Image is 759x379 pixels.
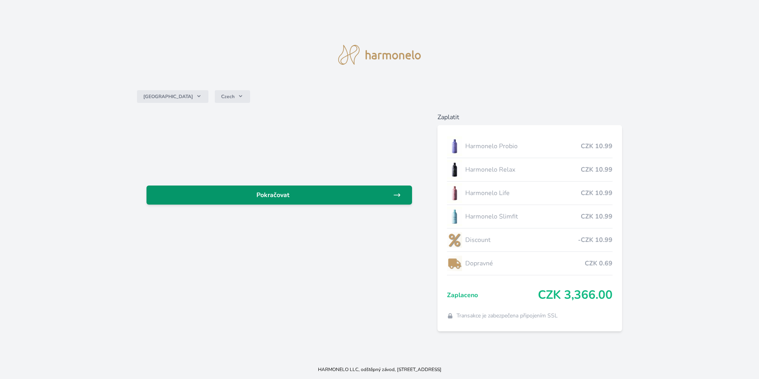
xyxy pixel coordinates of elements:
span: Dopravné [465,259,585,268]
span: CZK 0.69 [585,259,613,268]
span: CZK 10.99 [581,188,613,198]
span: [GEOGRAPHIC_DATA] [143,93,193,100]
span: CZK 3,366.00 [538,288,613,302]
img: delivery-lo.png [447,253,462,273]
span: Harmonelo Probio [465,141,581,151]
span: Harmonelo Relax [465,165,581,174]
span: Harmonelo Life [465,188,581,198]
img: CLEAN_LIFE_se_stinem_x-lo.jpg [447,183,462,203]
img: SLIMFIT_se_stinem_x-lo.jpg [447,207,462,226]
h6: Zaplatit [437,112,622,122]
img: CLEAN_RELAX_se_stinem_x-lo.jpg [447,160,462,180]
span: CZK 10.99 [581,165,613,174]
span: Pokračovat [153,190,393,200]
span: CZK 10.99 [581,212,613,221]
button: Czech [215,90,250,103]
span: CZK 10.99 [581,141,613,151]
span: -CZK 10.99 [578,235,613,245]
span: Zaplaceno [447,290,538,300]
a: Pokračovat [146,186,412,205]
span: Discount [465,235,578,245]
img: logo.svg [338,45,421,65]
img: CLEAN_PROBIO_se_stinem_x-lo.jpg [447,136,462,156]
span: Transakce je zabezpečena připojením SSL [457,312,558,320]
span: Harmonelo Slimfit [465,212,581,221]
span: Czech [221,93,235,100]
img: discount-lo.png [447,230,462,250]
button: [GEOGRAPHIC_DATA] [137,90,208,103]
